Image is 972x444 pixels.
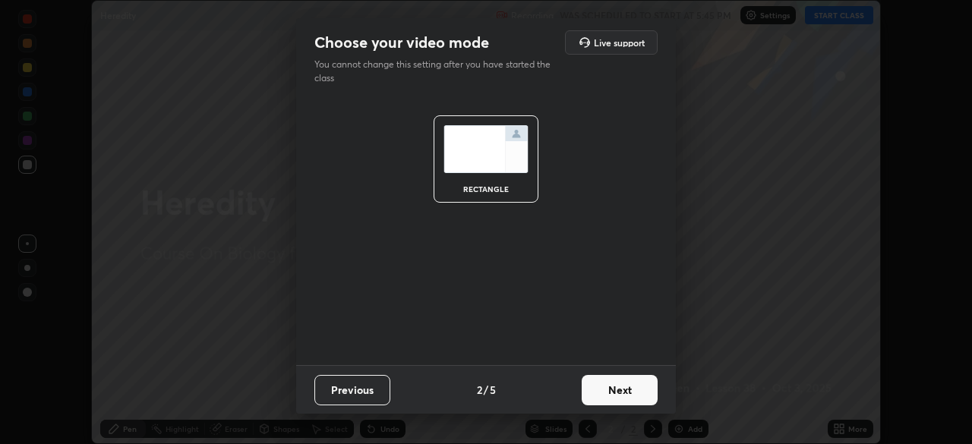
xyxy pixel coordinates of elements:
[456,185,516,193] div: rectangle
[477,382,482,398] h4: 2
[490,382,496,398] h4: 5
[582,375,658,405] button: Next
[443,125,529,173] img: normalScreenIcon.ae25ed63.svg
[314,375,390,405] button: Previous
[594,38,645,47] h5: Live support
[484,382,488,398] h4: /
[314,58,560,85] p: You cannot change this setting after you have started the class
[314,33,489,52] h2: Choose your video mode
